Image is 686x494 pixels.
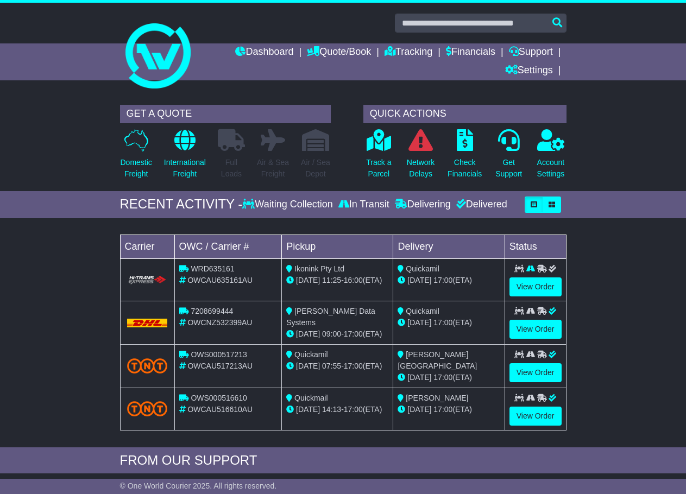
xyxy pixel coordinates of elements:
span: OWCAU635161AU [187,276,253,284]
span: OWS000517213 [191,350,247,359]
span: 09:00 [322,330,341,338]
a: InternationalFreight [163,129,206,186]
span: OWCNZ532399AU [187,318,252,327]
span: [PERSON_NAME] [406,394,468,402]
span: [DATE] [296,276,320,284]
a: DomesticFreight [120,129,153,186]
span: OWCAU517213AU [187,362,253,370]
div: Waiting Collection [242,199,335,211]
span: 11:25 [322,276,341,284]
img: DHL.png [127,319,168,327]
td: OWC / Carrier # [174,235,282,258]
div: In Transit [336,199,392,211]
span: 17:00 [344,330,363,338]
p: Check Financials [448,157,482,180]
div: Delivered [454,199,507,211]
span: [DATE] [296,362,320,370]
span: Quickamil [294,350,328,359]
span: 17:00 [433,373,452,382]
a: CheckFinancials [447,129,482,186]
div: GET A QUOTE [120,105,331,123]
a: View Order [509,277,562,296]
a: AccountSettings [537,129,565,186]
td: Pickup [282,235,393,258]
span: [DATE] [407,318,431,327]
a: View Order [509,320,562,339]
div: FROM OUR SUPPORT [120,453,567,468]
td: Status [505,235,566,258]
img: TNT_Domestic.png [127,401,168,416]
div: - (ETA) [286,404,388,415]
span: 17:00 [433,405,452,414]
span: 17:00 [433,276,452,284]
p: Air & Sea Freight [257,157,289,180]
a: Track aParcel [366,129,392,186]
span: 14:13 [322,405,341,414]
a: Support [509,43,553,62]
span: 17:00 [344,405,363,414]
span: Ikonink Pty Ltd [294,264,344,273]
div: - (ETA) [286,360,388,372]
p: International Freight [164,157,206,180]
p: Air / Sea Depot [301,157,330,180]
span: 7208699444 [191,307,233,315]
a: Financials [446,43,495,62]
div: (ETA) [398,275,500,286]
div: - (ETA) [286,328,388,340]
span: [DATE] [296,405,320,414]
div: QUICK ACTIONS [363,105,567,123]
div: RECENT ACTIVITY - [120,197,243,212]
a: View Order [509,363,562,382]
div: (ETA) [398,372,500,383]
a: View Order [509,407,562,426]
span: 07:55 [322,362,341,370]
a: Dashboard [235,43,293,62]
a: Settings [505,62,553,80]
span: [DATE] [407,373,431,382]
span: [PERSON_NAME][GEOGRAPHIC_DATA] [398,350,477,370]
span: [DATE] [296,330,320,338]
span: 16:00 [344,276,363,284]
a: Tracking [385,43,432,62]
p: Account Settings [537,157,565,180]
span: [PERSON_NAME] Data Systems [286,307,375,327]
p: Track a Parcel [366,157,391,180]
span: 17:00 [433,318,452,327]
span: WRD635161 [191,264,234,273]
span: Quickamil [406,307,439,315]
div: Delivering [392,199,454,211]
div: - (ETA) [286,275,388,286]
div: (ETA) [398,404,500,415]
img: TNT_Domestic.png [127,358,168,373]
span: [DATE] [407,405,431,414]
div: (ETA) [398,317,500,328]
p: Full Loads [218,157,245,180]
span: OWS000516610 [191,394,247,402]
td: Delivery [393,235,505,258]
p: Domestic Freight [121,157,152,180]
td: Carrier [120,235,174,258]
a: GetSupport [495,129,523,186]
a: Quote/Book [307,43,371,62]
span: © One World Courier 2025. All rights reserved. [120,482,277,490]
a: NetworkDelays [406,129,435,186]
img: HiTrans.png [127,275,168,286]
span: Quickmail [294,394,328,402]
p: Network Delays [407,157,435,180]
span: Quickamil [406,264,439,273]
span: OWCAU516610AU [187,405,253,414]
p: Get Support [495,157,522,180]
span: 17:00 [344,362,363,370]
span: [DATE] [407,276,431,284]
